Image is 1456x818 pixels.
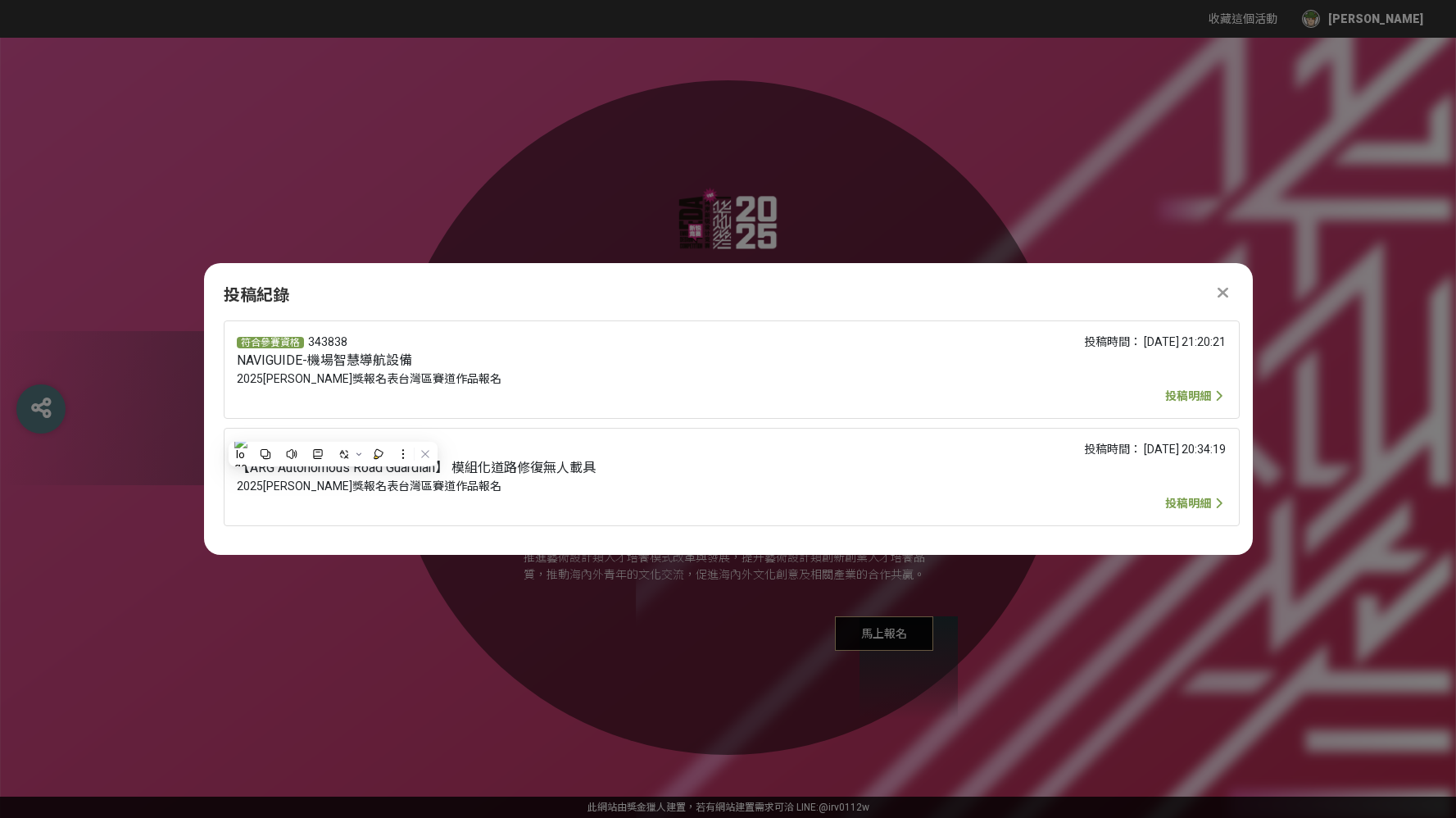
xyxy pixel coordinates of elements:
span: 投稿時間： [DATE] 21:20:21 [1084,335,1226,348]
span: 收藏這個活動 [1209,12,1277,25]
span: 馬上報名 [835,616,933,651]
span: NAVIGUIDE-機場智慧導航設備 [237,352,412,368]
span: 投稿明細 [1165,497,1211,510]
img: 2853d5d6-3eab-48db-9135-99011afd53c9.png [606,184,851,257]
span: 2025[PERSON_NAME]獎報名表台灣區賽道作品報名 [237,479,501,493]
span: 投稿明細 [1165,389,1211,402]
a: 此網站由獎金獵人建置，若有網站建置需求 [587,802,774,813]
span: 符合參賽資格 [237,337,304,348]
a: @irv0112w [819,802,869,813]
div: 投稿紀錄 [224,283,1233,307]
span: 投稿時間： [DATE] 20:34:19 [1084,443,1226,456]
span: 【ARG Autonomous Road Guardian】 模組化道路修復無人載具 [237,460,596,475]
span: 可洽 LINE: [587,802,869,813]
span: 343838 [308,335,347,348]
span: 2025[PERSON_NAME]獎報名表台灣區賽道作品報名 [237,372,501,385]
